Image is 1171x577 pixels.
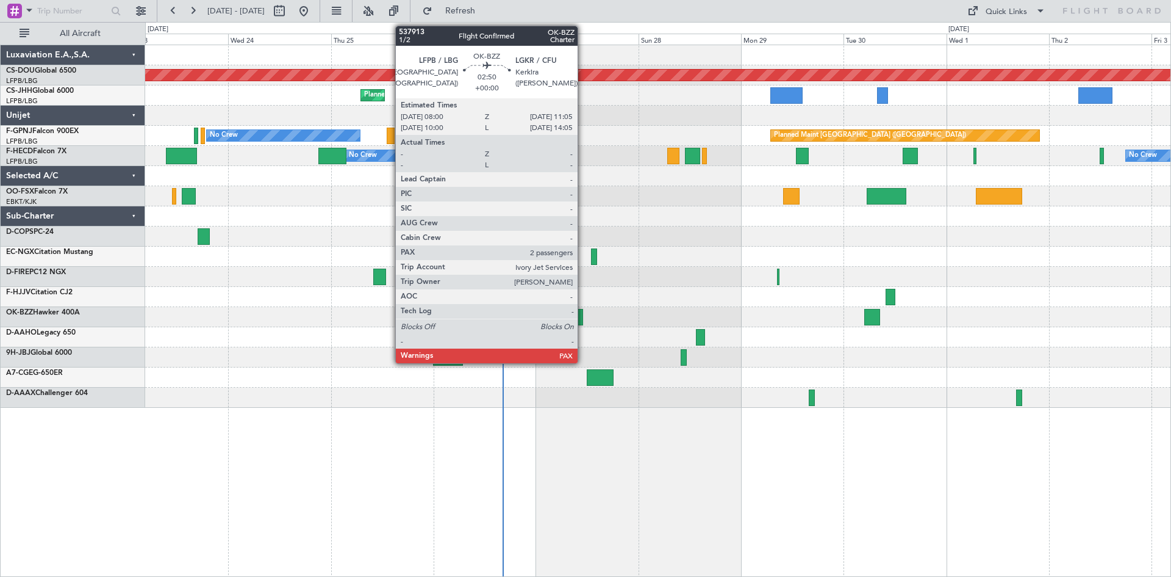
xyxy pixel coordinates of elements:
[6,87,74,95] a: CS-JHHGlobal 6000
[948,24,969,35] div: [DATE]
[349,147,377,165] div: No Crew
[6,249,34,256] span: EC-NGX
[6,369,33,377] span: A7-CGE
[364,86,556,104] div: Planned Maint [GEOGRAPHIC_DATA] ([GEOGRAPHIC_DATA])
[6,128,32,135] span: F-GPNJ
[6,67,76,74] a: CS-DOUGlobal 6500
[6,87,32,95] span: CS-JHH
[6,228,34,236] span: D-COPS
[207,5,265,16] span: [DATE] - [DATE]
[6,349,30,357] span: 9H-JBJ
[37,2,107,20] input: Trip Number
[6,390,35,397] span: D-AAAX
[228,34,331,45] div: Wed 24
[6,197,37,206] a: EBKT/KJK
[6,390,88,397] a: D-AAAXChallenger 604
[6,269,66,276] a: D-FIREPC12 NGX
[6,289,30,296] span: F-HJJV
[6,188,68,195] a: OO-FSXFalcon 7X
[536,34,639,45] div: Sat 27
[434,34,536,45] div: Fri 26
[986,6,1027,18] div: Quick Links
[774,126,966,145] div: Planned Maint [GEOGRAPHIC_DATA] ([GEOGRAPHIC_DATA])
[6,157,38,166] a: LFPB/LBG
[126,34,228,45] div: Tue 23
[6,309,33,316] span: OK-BZZ
[6,269,29,276] span: D-FIRE
[6,76,38,85] a: LFPB/LBG
[1049,34,1151,45] div: Thu 2
[148,24,168,35] div: [DATE]
[32,29,129,38] span: All Aircraft
[6,148,66,155] a: F-HECDFalcon 7X
[741,34,843,45] div: Mon 29
[6,309,80,316] a: OK-BZZHawker 400A
[6,329,76,336] a: D-AAHOLegacy 650
[6,67,35,74] span: CS-DOU
[6,329,37,336] span: D-AAHO
[6,137,38,146] a: LFPB/LBG
[467,147,495,165] div: No Crew
[6,369,63,377] a: A7-CGEG-650ER
[467,187,609,205] div: Planned Maint Kortrijk-[GEOGRAPHIC_DATA]
[961,1,1051,21] button: Quick Links
[13,24,132,43] button: All Aircraft
[6,96,38,106] a: LFPB/LBG
[417,1,490,21] button: Refresh
[435,7,486,15] span: Refresh
[6,188,34,195] span: OO-FSX
[6,148,33,155] span: F-HECD
[6,349,72,357] a: 9H-JBJGlobal 6000
[639,34,741,45] div: Sun 28
[6,228,54,236] a: D-COPSPC-24
[1129,147,1157,165] div: No Crew
[947,34,1049,45] div: Wed 1
[6,128,79,135] a: F-GPNJFalcon 900EX
[843,34,946,45] div: Tue 30
[6,289,73,296] a: F-HJJVCitation CJ2
[210,126,238,145] div: No Crew
[6,249,93,256] a: EC-NGXCitation Mustang
[331,34,434,45] div: Thu 25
